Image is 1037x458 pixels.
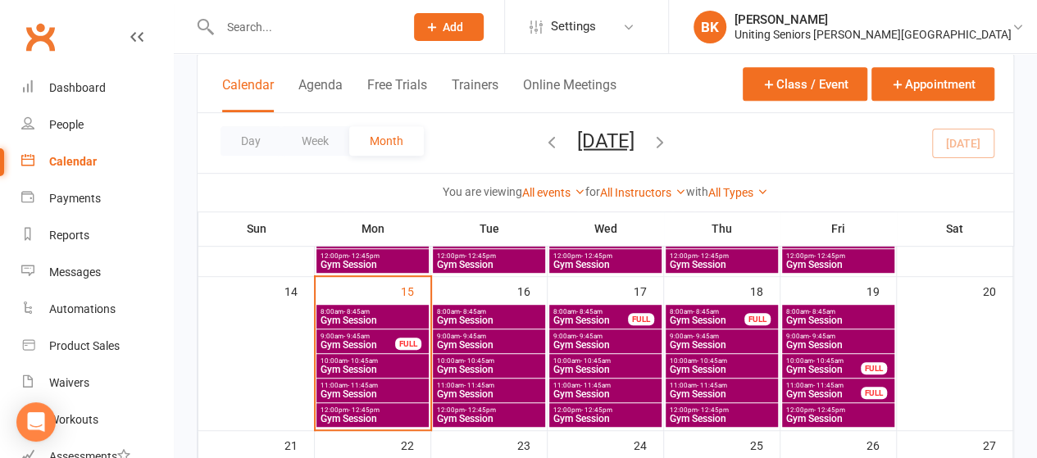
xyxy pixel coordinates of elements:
[16,402,56,442] div: Open Intercom Messenger
[320,389,425,399] span: Gym Session
[743,67,867,101] button: Class / Event
[348,406,380,414] span: - 12:45pm
[49,302,116,315] div: Automations
[548,211,664,246] th: Wed
[401,277,430,304] div: 15
[436,382,542,389] span: 11:00am
[576,308,603,315] span: - 8:45am
[600,186,686,199] a: All Instructors
[464,357,494,365] span: - 10:45am
[861,387,887,399] div: FULL
[221,126,281,156] button: Day
[343,308,370,315] span: - 8:45am
[348,252,380,260] span: - 12:45pm
[861,362,887,374] div: FULL
[750,431,780,458] div: 25
[694,11,726,43] div: BK
[49,413,98,426] div: Workouts
[669,333,775,340] span: 9:00am
[813,357,844,365] span: - 10:45am
[460,333,486,340] span: - 9:45am
[813,382,844,389] span: - 11:45am
[785,308,891,315] span: 8:00am
[517,431,547,458] div: 23
[551,8,596,45] span: Settings
[431,211,548,246] th: Tue
[744,313,771,325] div: FULL
[576,333,603,340] span: - 9:45am
[785,365,862,374] span: Gym Session
[443,20,463,34] span: Add
[871,67,994,101] button: Appointment
[436,260,542,270] span: Gym Session
[21,143,173,180] a: Calendar
[348,357,378,365] span: - 10:45am
[580,357,611,365] span: - 10:45am
[553,382,658,389] span: 11:00am
[464,382,494,389] span: - 11:45am
[664,211,780,246] th: Thu
[634,277,663,304] div: 17
[983,277,1012,304] div: 20
[708,186,768,199] a: All Types
[522,186,585,199] a: All events
[49,155,97,168] div: Calendar
[669,414,775,424] span: Gym Session
[343,333,370,340] span: - 9:45am
[785,389,862,399] span: Gym Session
[348,382,378,389] span: - 11:45am
[436,389,542,399] span: Gym Session
[436,357,542,365] span: 10:00am
[669,252,775,260] span: 12:00pm
[320,414,425,424] span: Gym Session
[577,129,634,152] button: [DATE]
[785,340,891,350] span: Gym Session
[465,406,496,414] span: - 12:45pm
[693,308,719,315] span: - 8:45am
[281,126,349,156] button: Week
[785,333,891,340] span: 9:00am
[669,315,745,325] span: Gym Session
[21,70,173,107] a: Dashboard
[460,308,486,315] span: - 8:45am
[780,211,897,246] th: Fri
[436,365,542,374] span: Gym Session
[465,252,496,260] span: - 12:45pm
[735,12,1012,27] div: [PERSON_NAME]
[198,211,315,246] th: Sun
[669,340,775,350] span: Gym Session
[809,333,835,340] span: - 9:45am
[21,107,173,143] a: People
[553,308,629,315] span: 8:00am
[698,406,729,414] span: - 12:45pm
[320,308,425,315] span: 8:00am
[284,277,314,304] div: 14
[553,365,658,374] span: Gym Session
[585,185,600,198] strong: for
[634,431,663,458] div: 24
[553,389,658,399] span: Gym Session
[49,118,84,131] div: People
[553,414,658,424] span: Gym Session
[581,252,612,260] span: - 12:45pm
[553,315,629,325] span: Gym Session
[452,77,498,112] button: Trainers
[785,357,862,365] span: 10:00am
[669,389,775,399] span: Gym Session
[553,252,658,260] span: 12:00pm
[581,406,612,414] span: - 12:45pm
[669,406,775,414] span: 12:00pm
[49,339,120,352] div: Product Sales
[443,185,522,198] strong: You are viewing
[628,313,654,325] div: FULL
[693,333,719,340] span: - 9:45am
[21,217,173,254] a: Reports
[814,406,845,414] span: - 12:45pm
[553,357,658,365] span: 10:00am
[580,382,611,389] span: - 11:45am
[49,81,106,94] div: Dashboard
[320,382,425,389] span: 11:00am
[785,315,891,325] span: Gym Session
[320,333,396,340] span: 9:00am
[785,260,891,270] span: Gym Session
